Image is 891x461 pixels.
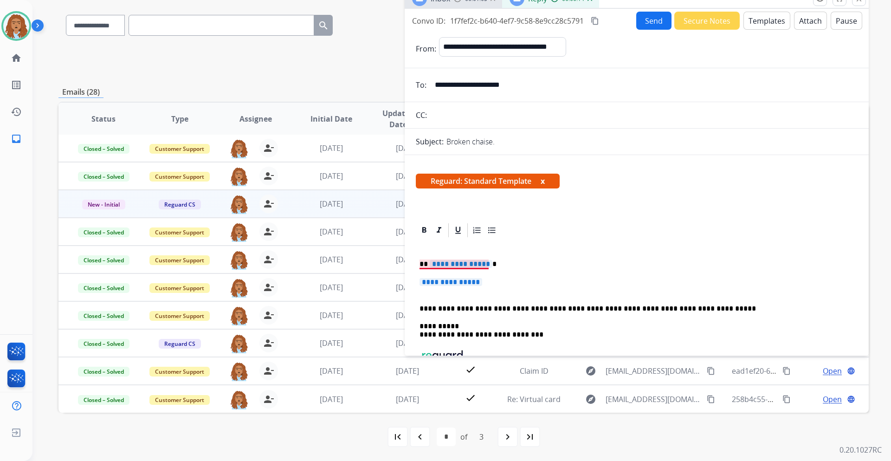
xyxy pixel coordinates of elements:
mat-icon: history [11,106,22,117]
span: Customer Support [149,172,210,182]
div: 3 [472,428,491,446]
span: [EMAIL_ADDRESS][DOMAIN_NAME] [606,394,701,405]
span: [DATE] [320,199,343,209]
span: Closed – Solved [78,367,129,377]
mat-icon: inbox [11,133,22,144]
img: agent-avatar [230,250,248,270]
img: agent-avatar [230,195,248,214]
span: Claim ID [520,366,549,376]
span: New - Initial [82,200,125,209]
p: CC: [416,110,427,121]
span: Closed – Solved [78,172,129,182]
mat-icon: content_copy [782,367,791,375]
span: Customer Support [149,144,210,154]
span: [DATE] [320,394,343,404]
span: Closed – Solved [78,311,129,321]
span: Customer Support [149,367,210,377]
mat-icon: person_remove [263,338,274,349]
mat-icon: person_remove [263,365,274,377]
span: [DATE] [396,310,419,320]
p: Convo ID: [412,15,445,26]
span: Initial Date [310,113,352,124]
div: Bullet List [485,223,499,237]
span: Updated Date [377,108,420,130]
button: x [541,175,545,187]
span: Open [823,365,842,377]
mat-icon: language [847,367,855,375]
span: Closed – Solved [78,255,129,265]
mat-icon: person_remove [263,282,274,293]
span: [DATE] [396,227,419,237]
mat-icon: navigate_next [502,431,513,442]
mat-icon: person_remove [263,143,274,154]
span: [DATE] [320,366,343,376]
mat-icon: person_remove [263,254,274,265]
mat-icon: check [465,364,476,375]
button: Pause [831,12,862,30]
mat-icon: person_remove [263,170,274,182]
span: [DATE] [320,254,343,265]
div: Italic [432,223,446,237]
span: [DATE] [396,143,419,153]
span: Type [171,113,188,124]
span: Closed – Solved [78,339,129,349]
span: Closed – Solved [78,144,129,154]
img: agent-avatar [230,167,248,186]
button: Templates [743,12,790,30]
span: [DATE] [320,282,343,292]
p: Emails (28) [58,86,103,98]
span: 258b4c55-bc8d-4e8c-b6a6-98de41844406 [732,394,876,404]
span: Reguard: Standard Template [416,174,560,188]
span: [DATE] [320,338,343,348]
mat-icon: explore [585,365,596,377]
mat-icon: explore [585,394,596,405]
img: agent-avatar [230,139,248,158]
div: of [460,431,467,442]
img: agent-avatar [230,362,248,381]
img: agent-avatar [230,278,248,298]
div: Bold [417,223,431,237]
img: agent-avatar [230,390,248,409]
span: [DATE] [396,394,419,404]
p: Subject: [416,136,444,147]
span: [DATE] [320,227,343,237]
button: Secure Notes [674,12,740,30]
mat-icon: last_page [524,431,536,442]
span: [DATE] [320,310,343,320]
span: [DATE] [396,171,419,181]
mat-icon: content_copy [782,395,791,403]
span: [DATE] [396,254,419,265]
span: [DATE] [396,199,419,209]
div: To enrich screen reader interactions, please activate Accessibility in Grammarly extension settings [416,239,858,430]
span: Customer Support [149,255,210,265]
p: To: [416,79,426,91]
p: 0.20.1027RC [839,444,882,455]
span: [DATE] [396,338,419,348]
mat-icon: person_remove [263,226,274,237]
span: Assignee [239,113,272,124]
p: Broken chaise. [446,136,495,147]
p: From: [416,43,436,54]
span: Customer Support [149,395,210,405]
button: Attach [794,12,827,30]
span: 1f7fef2c-b640-4ef7-9c58-8e9cc28c5791 [450,16,584,26]
img: agent-avatar [230,334,248,353]
span: Customer Support [149,311,210,321]
span: Open [823,394,842,405]
span: Customer Support [149,283,210,293]
mat-icon: navigate_before [414,431,426,442]
span: ead1ef20-6703-4032-8f14-9df7cc7a3239 [732,366,869,376]
mat-icon: content_copy [707,367,715,375]
mat-icon: person_remove [263,198,274,209]
mat-icon: check [465,392,476,403]
img: agent-avatar [230,222,248,242]
div: Ordered List [470,223,484,237]
mat-icon: first_page [392,431,403,442]
mat-icon: home [11,52,22,64]
span: Status [91,113,116,124]
span: Reguard CS [159,339,201,349]
mat-icon: language [847,395,855,403]
span: Re: Virtual card [507,394,561,404]
mat-icon: person_remove [263,310,274,321]
span: Closed – Solved [78,395,129,405]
